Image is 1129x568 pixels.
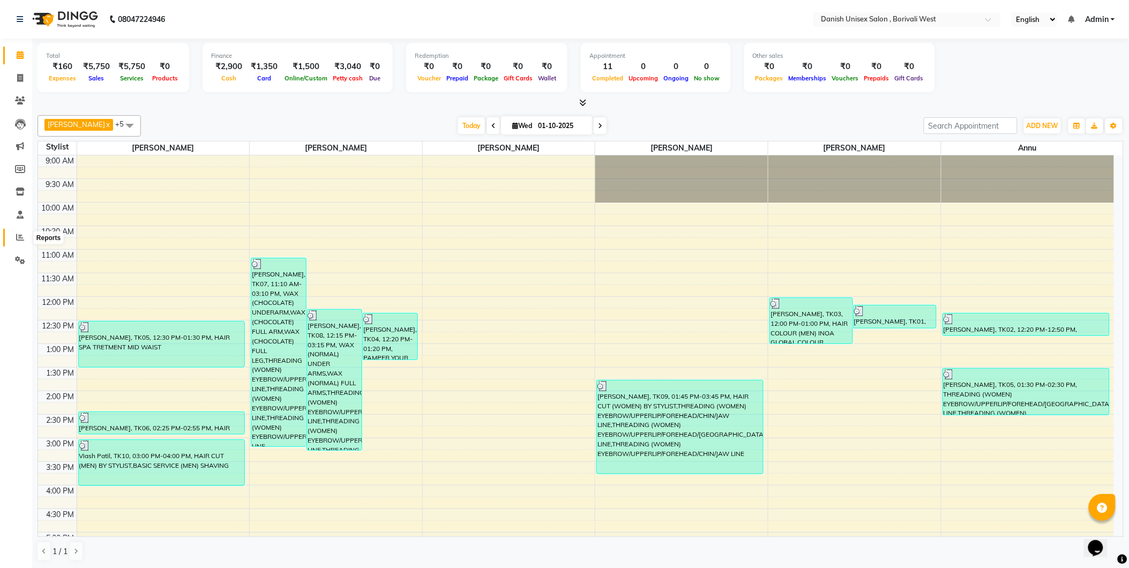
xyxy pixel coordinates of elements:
[415,61,444,73] div: ₹0
[535,118,588,134] input: 2025-10-01
[589,61,626,73] div: 11
[1027,122,1058,130] span: ADD NEW
[44,368,77,379] div: 1:30 PM
[330,61,365,73] div: ₹3,040
[892,74,926,82] span: Gift Cards
[829,61,862,73] div: ₹0
[44,179,77,190] div: 9:30 AM
[255,74,274,82] span: Card
[246,61,282,73] div: ₹1,350
[661,74,691,82] span: Ongoing
[1085,14,1109,25] span: Admin
[330,74,365,82] span: Petty cash
[40,250,77,261] div: 11:00 AM
[44,438,77,450] div: 3:00 PM
[44,391,77,402] div: 2:00 PM
[770,298,853,343] div: [PERSON_NAME], TK03, 12:00 PM-01:00 PM, HAIR COLOUR (MEN) INOA GLOBAL COLOUR
[510,122,535,130] span: Wed
[44,415,77,426] div: 2:30 PM
[786,74,829,82] span: Memberships
[250,141,422,155] span: [PERSON_NAME]
[40,297,77,308] div: 12:00 PM
[626,61,661,73] div: 0
[44,155,77,167] div: 9:00 AM
[941,141,1114,155] span: Annu
[1084,525,1118,557] iframe: chat widget
[118,4,165,34] b: 08047224946
[862,74,892,82] span: Prepaids
[415,74,444,82] span: Voucher
[211,61,246,73] div: ₹2,900
[597,380,763,474] div: [PERSON_NAME], TK09, 01:45 PM-03:45 PM, HAIR CUT (WOMEN) BY STYLIST,THREADING (WOMEN) EYEBROW/UPP...
[48,120,105,129] span: [PERSON_NAME]
[1024,118,1061,133] button: ADD NEW
[691,61,722,73] div: 0
[501,74,535,82] span: Gift Cards
[44,533,77,544] div: 5:00 PM
[211,51,384,61] div: Finance
[251,258,306,446] div: [PERSON_NAME], TK07, 11:10 AM-03:10 PM, WAX (CHOCOLATE) UNDERARM,WAX (CHOCOLATE) FULL ARM,WAX (CH...
[46,74,79,82] span: Expenses
[471,61,501,73] div: ₹0
[691,74,722,82] span: No show
[415,51,559,61] div: Redemption
[40,226,77,237] div: 10:30 AM
[282,61,330,73] div: ₹1,500
[46,61,79,73] div: ₹160
[27,4,101,34] img: logo
[458,117,485,134] span: Today
[40,273,77,285] div: 11:30 AM
[367,74,383,82] span: Due
[363,313,417,360] div: [PERSON_NAME], TK04, 12:20 PM-01:20 PM, PAMPER YOUR HANDS &FEET REGULAR PEDICURE
[44,344,77,355] div: 1:00 PM
[79,61,114,73] div: ₹5,750
[117,74,146,82] span: Services
[149,74,181,82] span: Products
[105,120,110,129] a: x
[786,61,829,73] div: ₹0
[854,305,936,328] div: [PERSON_NAME], TK01, 12:10 PM-12:40 PM, HAIR CUT (MEN) BY STYLIST
[924,117,1018,134] input: Search Appointment
[77,141,250,155] span: [PERSON_NAME]
[943,369,1109,415] div: [PERSON_NAME], TK05, 01:30 PM-02:30 PM, THREADING (WOMEN) EYEBROW/UPPERLIP/FOREHEAD/[GEOGRAPHIC_D...
[753,74,786,82] span: Packages
[768,141,941,155] span: [PERSON_NAME]
[535,74,559,82] span: Wallet
[862,61,892,73] div: ₹0
[535,61,559,73] div: ₹0
[40,203,77,214] div: 10:00 AM
[40,320,77,332] div: 12:30 PM
[943,313,1109,335] div: [PERSON_NAME], TK02, 12:20 PM-12:50 PM, THREADING (WOMEN) EYEBROW/UPPERLIP/FOREHEAD/[GEOGRAPHIC_D...
[501,61,535,73] div: ₹0
[626,74,661,82] span: Upcoming
[114,61,149,73] div: ₹5,750
[46,51,181,61] div: Total
[38,141,77,153] div: Stylist
[589,51,722,61] div: Appointment
[589,74,626,82] span: Completed
[423,141,595,155] span: [PERSON_NAME]
[444,74,471,82] span: Prepaid
[661,61,691,73] div: 0
[53,546,68,557] span: 1 / 1
[34,231,63,244] div: Reports
[595,141,768,155] span: [PERSON_NAME]
[307,310,362,450] div: [PERSON_NAME], TK08, 12:15 PM-03:15 PM, WAX (NORMAL) UNDER ARMS,WAX (NORMAL) FULL ARMS,THREADING ...
[753,61,786,73] div: ₹0
[44,485,77,497] div: 4:00 PM
[365,61,384,73] div: ₹0
[829,74,862,82] span: Vouchers
[44,462,77,473] div: 3:30 PM
[149,61,181,73] div: ₹0
[444,61,471,73] div: ₹0
[219,74,239,82] span: Cash
[79,322,245,367] div: [PERSON_NAME], TK05, 12:30 PM-01:30 PM, HAIR SPA TRETMENT MID WAIST
[892,61,926,73] div: ₹0
[282,74,330,82] span: Online/Custom
[79,440,245,485] div: Viash Patil, TK10, 03:00 PM-04:00 PM, HAIR CUT (MEN) BY STYLIST,BASIC SERVICE (MEN) SHAVING
[86,74,107,82] span: Sales
[753,51,926,61] div: Other sales
[44,509,77,520] div: 4:30 PM
[471,74,501,82] span: Package
[115,119,132,128] span: +5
